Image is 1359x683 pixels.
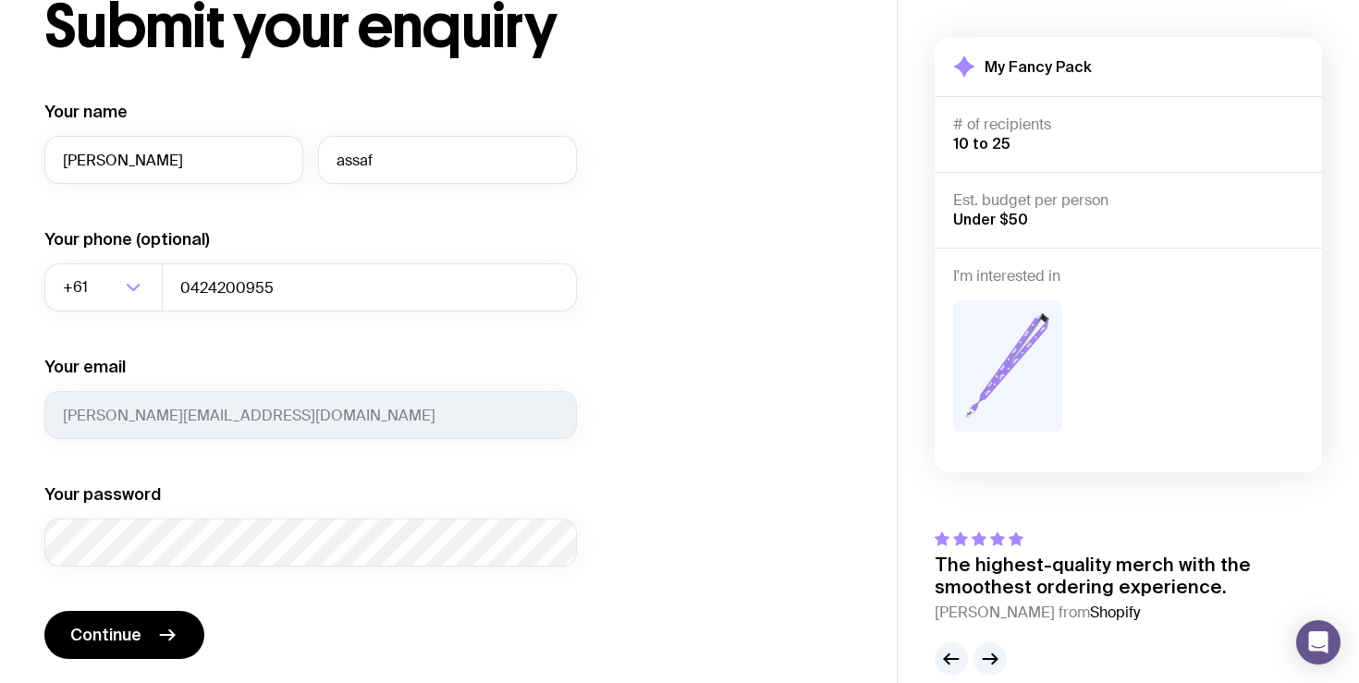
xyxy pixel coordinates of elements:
cite: [PERSON_NAME] from [935,602,1322,624]
h4: I'm interested in [953,267,1304,286]
span: Under $50 [953,211,1028,227]
label: Your name [44,101,128,123]
div: Open Intercom Messenger [1296,620,1341,665]
h4: Est. budget per person [953,191,1304,210]
h4: # of recipients [953,116,1304,134]
h2: My Fancy Pack [985,57,1092,76]
button: Continue [44,611,204,659]
p: The highest-quality merch with the smoothest ordering experience. [935,554,1322,598]
label: Your password [44,483,161,506]
label: Your email [44,356,126,378]
input: 0400123456 [162,263,577,311]
span: +61 [63,263,92,311]
span: Continue [70,624,141,646]
span: 10 to 25 [953,135,1010,152]
input: Search for option [92,263,120,311]
input: Last name [318,136,577,184]
label: Your phone (optional) [44,228,210,250]
span: Shopify [1090,603,1140,622]
input: you@email.com [44,391,577,439]
input: First name [44,136,303,184]
div: Search for option [44,263,163,311]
